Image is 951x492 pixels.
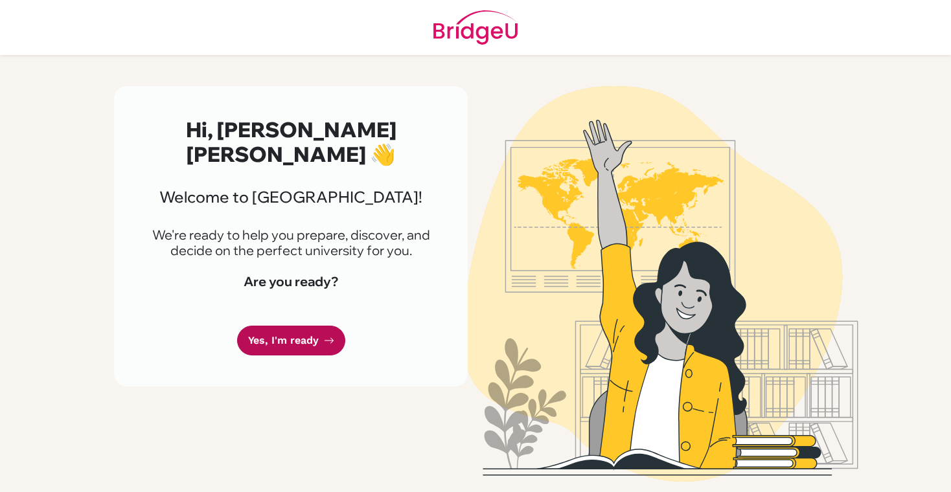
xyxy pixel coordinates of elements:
p: We're ready to help you prepare, discover, and decide on the perfect university for you. [145,227,437,258]
h4: Are you ready? [145,274,437,289]
h2: Hi, [PERSON_NAME] [PERSON_NAME] 👋 [145,117,437,167]
a: Yes, I'm ready [237,326,345,356]
h3: Welcome to [GEOGRAPHIC_DATA]! [145,188,437,207]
